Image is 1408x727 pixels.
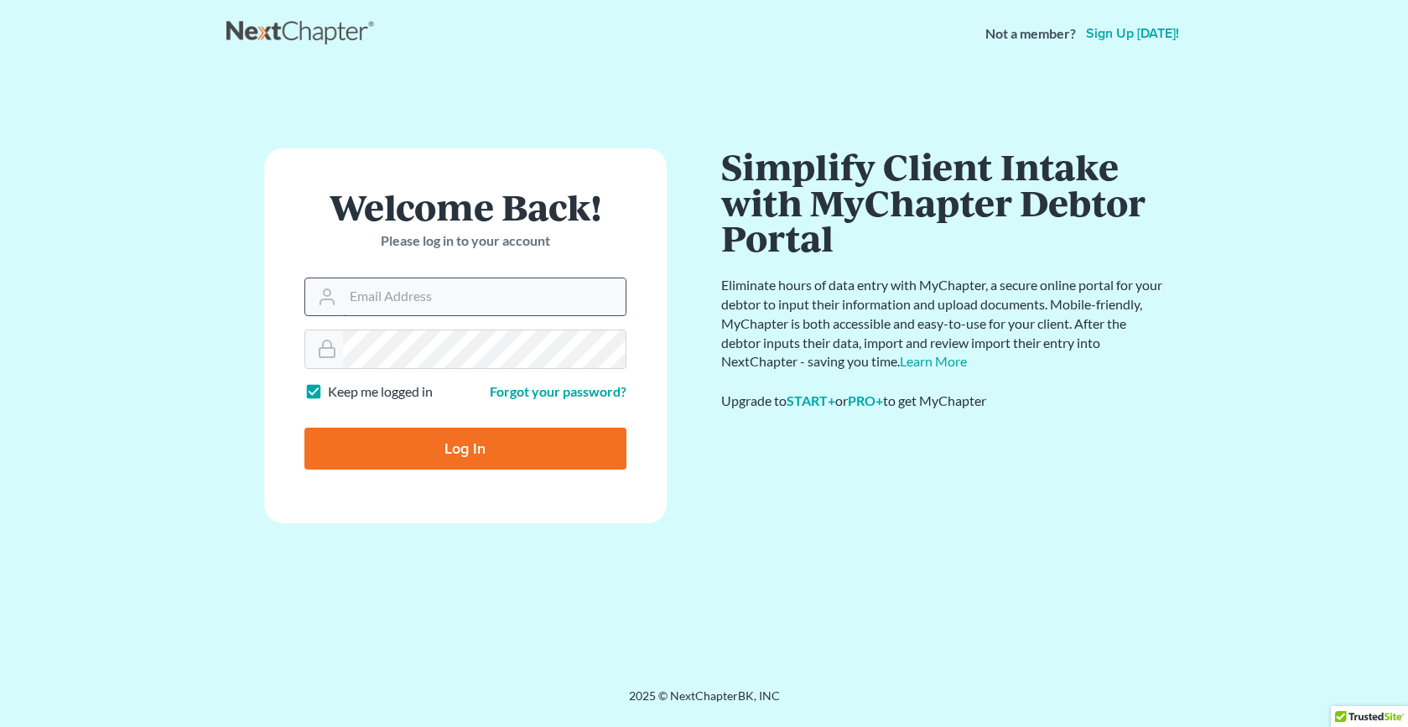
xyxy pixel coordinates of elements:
[1083,27,1182,40] a: Sign up [DATE]!
[226,688,1182,718] div: 2025 © NextChapterBK, INC
[721,392,1166,411] div: Upgrade to or to get MyChapter
[848,392,883,408] a: PRO+
[900,353,967,369] a: Learn More
[490,383,626,399] a: Forgot your password?
[328,382,433,402] label: Keep me logged in
[721,276,1166,371] p: Eliminate hours of data entry with MyChapter, a secure online portal for your debtor to input the...
[304,189,626,225] h1: Welcome Back!
[985,24,1076,44] strong: Not a member?
[304,428,626,470] input: Log In
[721,148,1166,256] h1: Simplify Client Intake with MyChapter Debtor Portal
[787,392,835,408] a: START+
[343,278,626,315] input: Email Address
[304,231,626,251] p: Please log in to your account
